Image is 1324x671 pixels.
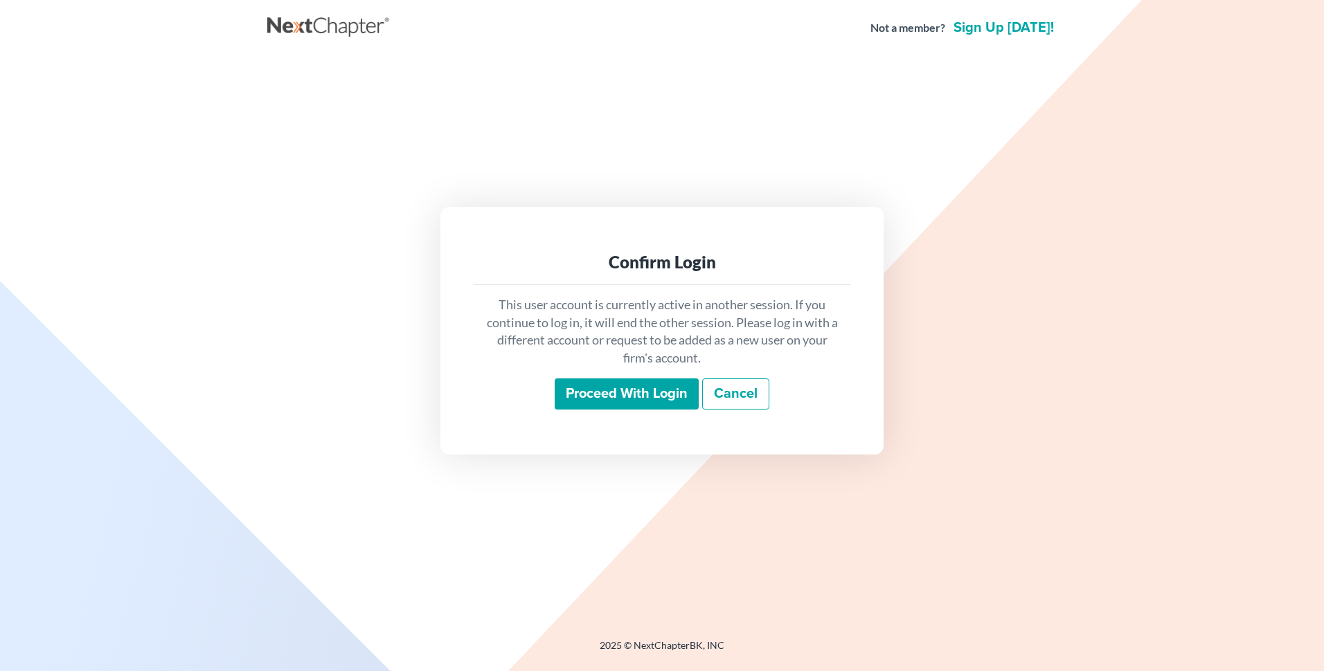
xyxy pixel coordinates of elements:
[267,638,1057,663] div: 2025 © NextChapterBK, INC
[870,20,945,36] strong: Not a member?
[485,251,839,273] div: Confirm Login
[702,378,769,410] a: Cancel
[951,21,1057,35] a: Sign up [DATE]!
[485,296,839,367] p: This user account is currently active in another session. If you continue to log in, it will end ...
[555,378,699,410] input: Proceed with login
